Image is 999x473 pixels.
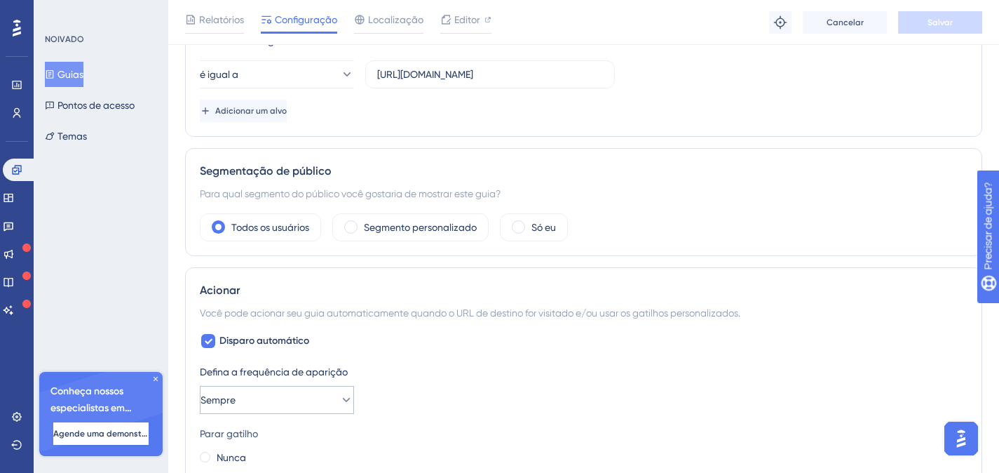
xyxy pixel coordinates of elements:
[45,62,83,87] button: Guias
[53,429,165,439] font: Agende uma demonstração
[200,386,354,414] button: Sempre
[45,93,135,118] button: Pontos de acesso
[33,6,121,17] font: Precisar de ajuda?
[200,284,240,297] font: Acionar
[50,385,132,431] font: Conheça nossos especialistas em integração 🎧
[200,366,348,378] font: Defina a frequência de aparição
[231,222,309,233] font: Todos os usuários
[201,394,236,406] font: Sempre
[200,60,354,88] button: é igual a
[454,14,480,25] font: Editor
[200,428,258,439] font: Parar gatilho
[803,11,887,34] button: Cancelar
[531,222,556,233] font: Só eu
[927,18,953,27] font: Salvar
[45,34,84,44] font: NOIVADO
[200,188,501,199] font: Para qual segmento do público você gostaria de mostrar este guia?
[200,307,740,319] font: Você pode acionar seu guia automaticamente quando o URL de destino for visitado e/ou usar os gati...
[368,14,423,25] font: Localização
[827,18,864,27] font: Cancelar
[200,100,287,122] button: Adicionar um alvo
[200,69,238,80] font: é igual a
[200,164,332,178] font: Segmentação de público
[53,422,149,445] button: Agende uma demonstração
[377,67,603,82] input: seusite.com/caminho
[364,222,477,233] font: Segmento personalizado
[57,100,135,111] font: Pontos de acesso
[275,14,337,25] font: Configuração
[57,131,87,142] font: Temas
[57,69,83,80] font: Guias
[45,124,87,149] button: Temas
[940,418,982,460] iframe: Iniciador do Assistente de IA do UserGuiding
[199,14,244,25] font: Relatórios
[898,11,982,34] button: Salvar
[219,335,309,347] font: Disparo automático
[215,106,287,116] font: Adicionar um alvo
[217,452,246,463] font: Nunca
